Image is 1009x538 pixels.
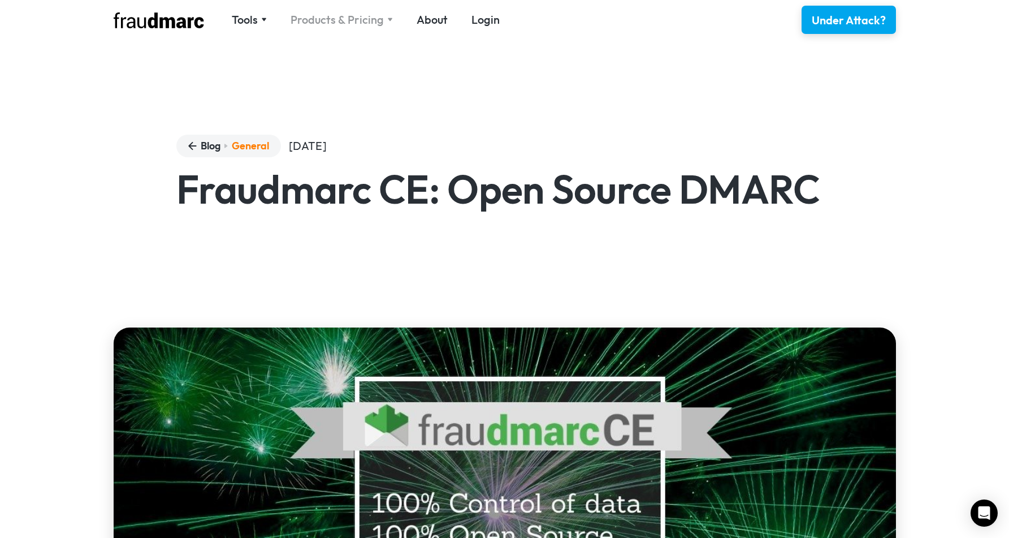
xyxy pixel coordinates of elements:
[232,139,269,153] a: General
[176,169,833,209] h1: Fraudmarc CE: Open Source DMARC
[971,500,998,527] div: Open Intercom Messenger
[802,6,896,34] a: Under Attack?
[471,12,500,28] a: Login
[291,12,393,28] div: Products & Pricing
[291,12,384,28] div: Products & Pricing
[417,12,448,28] a: About
[201,139,220,153] div: Blog
[289,138,327,154] div: [DATE]
[812,12,886,28] div: Under Attack?
[232,12,267,28] div: Tools
[188,139,220,153] a: Blog
[232,12,258,28] div: Tools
